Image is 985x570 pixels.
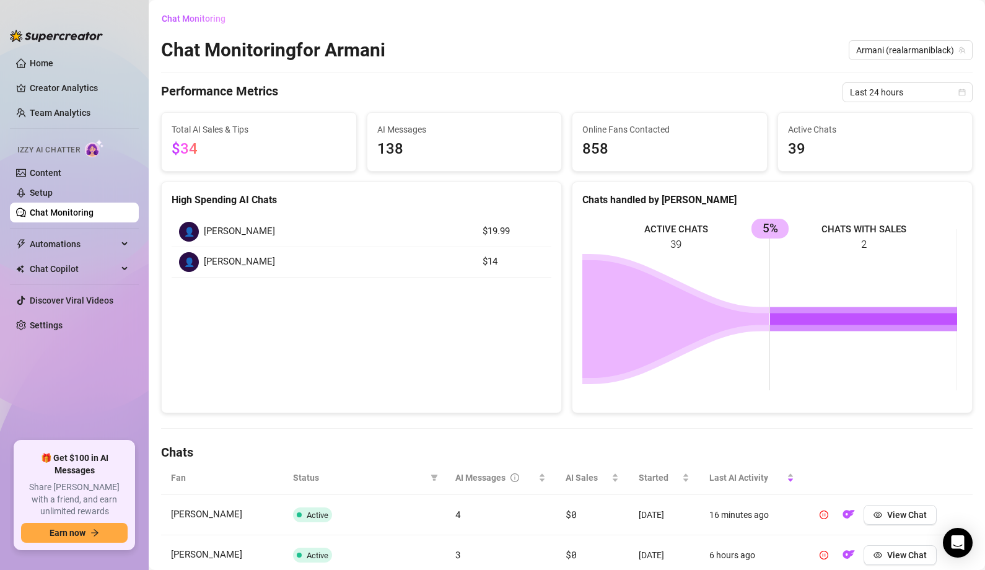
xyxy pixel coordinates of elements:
span: info-circle [510,471,519,484]
span: filter [428,468,440,487]
th: AI Sales [556,461,629,495]
span: Active [307,551,328,560]
th: Started [629,461,699,495]
span: 🎁 Get $100 in AI Messages [21,452,128,476]
span: 39 [788,138,963,161]
a: Home [30,58,53,68]
a: Creator Analytics [30,78,129,98]
span: filter [431,474,438,481]
button: View Chat [864,505,937,525]
a: Content [30,168,61,178]
span: AI Messages [377,123,552,136]
img: logo-BBDzfeDw.svg [10,30,103,42]
h2: Chat Monitoring for Armani [161,38,385,62]
span: eye [873,551,882,559]
span: 3 [455,548,461,561]
article: $14 [483,255,544,270]
span: Share [PERSON_NAME] with a friend, and earn unlimited rewards [21,481,128,518]
span: [PERSON_NAME] [171,509,242,520]
span: AI Sales [566,471,609,484]
img: OF [843,548,855,561]
span: Started [639,471,680,484]
span: Online Fans Contacted [582,123,757,136]
span: Last 24 hours [850,83,965,102]
img: AI Chatter [85,139,104,157]
button: OF [839,545,859,565]
span: Status [293,471,426,484]
a: Settings [30,320,63,330]
h4: Chats [161,444,973,461]
h4: Performance Metrics [161,82,278,102]
span: $34 [172,140,198,157]
td: 16 minutes ago [699,495,804,535]
div: AI Messages [455,471,536,484]
th: Last AI Activity [699,461,804,495]
span: View Chat [887,510,927,520]
span: View Chat [887,550,927,560]
span: Earn now [50,528,85,538]
a: Discover Viral Videos [30,296,113,305]
span: Chat Copilot [30,259,118,279]
span: Last AI Activity [709,471,784,484]
span: Chat Monitoring [162,14,225,24]
span: pause-circle [820,551,828,559]
span: Izzy AI Chatter [17,144,80,156]
span: 4 [455,508,461,520]
span: Armani (realarmaniblack) [856,41,965,59]
span: team [958,46,966,54]
span: calendar [958,89,966,96]
td: [DATE] [629,495,699,535]
img: OF [843,508,855,520]
div: 👤 [179,222,199,242]
button: Earn nowarrow-right [21,523,128,543]
span: $0 [566,508,576,520]
span: Automations [30,234,118,254]
span: $0 [566,548,576,561]
button: View Chat [864,545,937,565]
span: 858 [582,138,757,161]
a: OF [839,553,859,563]
article: $19.99 [483,224,544,239]
div: 👤 [179,252,199,272]
span: Total AI Sales & Tips [172,123,346,136]
span: pause-circle [820,511,828,519]
a: Setup [30,188,53,198]
a: OF [839,512,859,522]
div: Chats handled by [PERSON_NAME] [582,192,962,208]
span: [PERSON_NAME] [204,224,275,239]
a: Team Analytics [30,108,90,118]
th: Fan [161,461,283,495]
div: High Spending AI Chats [172,192,551,208]
span: 138 [377,138,552,161]
div: Open Intercom Messenger [943,528,973,558]
button: OF [839,505,859,525]
button: Chat Monitoring [161,9,235,28]
span: arrow-right [90,528,99,537]
span: thunderbolt [16,239,26,249]
span: [PERSON_NAME] [171,549,242,560]
span: [PERSON_NAME] [204,255,275,270]
span: Active Chats [788,123,963,136]
a: Chat Monitoring [30,208,94,217]
img: Chat Copilot [16,265,24,273]
span: eye [873,511,882,519]
span: Active [307,511,328,520]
